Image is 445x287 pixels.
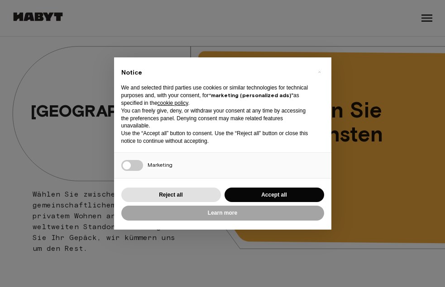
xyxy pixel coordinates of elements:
p: Use the “Accept all” button to consent. Use the “Reject all” button or close this notice to conti... [121,130,310,145]
a: cookie policy [158,100,188,106]
button: Learn more [121,206,324,221]
p: We and selected third parties use cookies or similar technologies for technical purposes and, wit... [121,84,310,107]
button: Reject all [121,188,221,202]
h2: Notice [121,68,310,77]
span: × [318,66,321,77]
p: You can freely give, deny, or withdraw your consent at any time by accessing the preferences pane... [121,107,310,130]
span: Marketing [148,161,172,169]
button: Accept all [225,188,324,202]
strong: “marketing (personalized ads)” [209,92,293,99]
button: Close this notice [312,65,327,79]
